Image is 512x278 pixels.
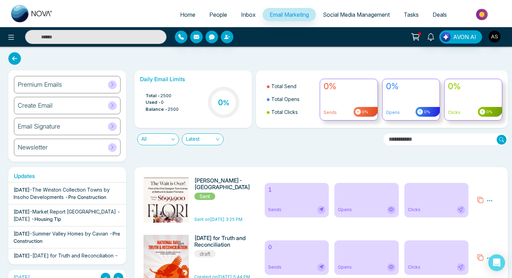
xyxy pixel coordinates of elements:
h6: 1 [268,186,325,193]
span: draft [194,250,216,257]
div: - [14,208,121,223]
span: Home [180,11,195,18]
span: All [141,134,175,145]
span: Opens [338,264,352,270]
h6: Premium Emails [18,81,62,88]
div: - [14,186,121,201]
span: Inbox [241,11,256,18]
span: Latest [186,134,219,145]
span: 0% [485,109,492,115]
span: [DATE] [14,209,30,215]
span: Market Report [GEOGRAPHIC_DATA] - [DATE] [14,209,120,222]
span: - Housing Tip [31,216,61,222]
span: AVON AI [453,33,476,41]
h4: 0% [448,82,498,92]
a: Inbox [234,8,263,21]
a: Deals [426,8,454,21]
h6: Daily Email Limits [140,76,247,83]
span: Social Media Management [323,11,390,18]
li: Total Opens [267,93,316,106]
span: % [223,99,230,107]
span: Sent [194,193,215,200]
img: User Avatar [489,31,501,43]
li: Total Send [267,80,316,93]
button: AVON AI [439,30,482,44]
h6: Email Signature [18,123,60,130]
span: Sent on [DATE] 3:25 PM [194,217,242,222]
h6: [PERSON_NAME]- [GEOGRAPHIC_DATA] [194,177,251,191]
span: 0 [161,99,164,106]
span: 0% [423,109,430,115]
a: Email Marketing [263,8,316,21]
span: [DATE] [14,253,30,258]
span: 2500 [168,106,179,113]
span: Sends [268,207,281,213]
span: Total - [146,92,160,99]
p: Sends [324,109,374,116]
li: Total Clicks [267,106,316,118]
div: - [14,252,121,267]
a: Tasks [397,8,426,21]
span: People [209,11,227,18]
h6: Updates [8,173,126,179]
p: Clicks [448,109,498,116]
span: Clicks [408,207,420,213]
h4: 0% [324,82,374,92]
h6: Newsletter [18,144,48,151]
span: Balance - [146,106,168,113]
span: Used - [146,99,161,106]
h4: 0% [386,82,436,92]
img: Nova CRM Logo [11,5,53,22]
div: - [14,230,121,245]
span: - Pre Construction [65,194,106,200]
span: 0% [361,109,368,115]
h6: Create Email [18,102,53,109]
a: Social Media Management [316,8,397,21]
span: [DATE] [14,187,30,193]
img: Market-place.gif [457,7,508,22]
span: [DATE] for Truth and Reconciliation [32,253,114,258]
span: Sends [268,264,281,270]
span: Clicks [408,264,420,270]
a: People [202,8,234,21]
img: Lead Flow [441,32,451,42]
span: The Winston Collection Towns by Insoho Developments [14,187,110,200]
h3: 0 [218,98,230,107]
span: Deals [433,11,447,18]
a: Home [173,8,202,21]
span: Tasks [404,11,419,18]
h6: 0 [268,244,325,250]
span: Summer Valley Homes by Cavian [32,231,108,237]
div: Open Intercom Messenger [488,254,505,271]
span: 2500 [160,92,171,99]
p: Opens [386,109,436,116]
span: Opens [338,207,352,213]
h6: [DATE] for Truth and Reconciliation [194,235,251,248]
span: Email Marketing [270,11,309,18]
span: [DATE] [14,231,30,237]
